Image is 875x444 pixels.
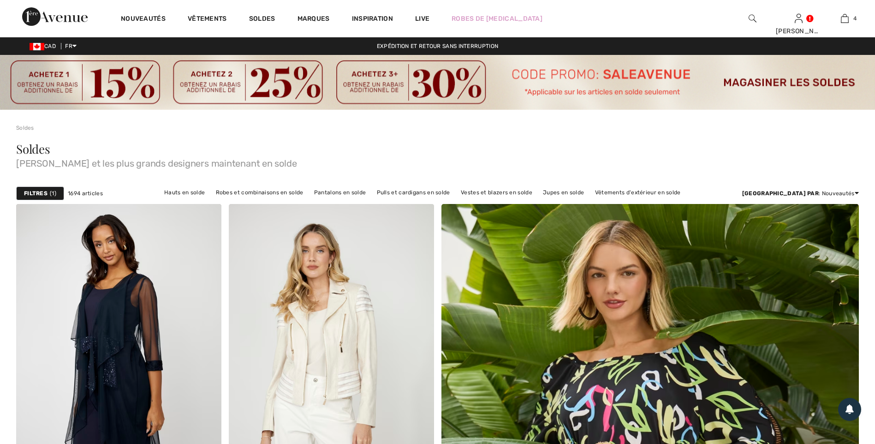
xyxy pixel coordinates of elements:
a: Vêtements [188,15,227,24]
a: Pulls et cardigans en solde [372,186,455,198]
a: Jupes en solde [538,186,589,198]
span: 1 [50,189,56,198]
img: recherche [749,13,756,24]
span: Inspiration [352,15,393,24]
a: Pantalons en solde [310,186,370,198]
a: Marques [298,15,330,24]
div: : Nouveautés [742,189,859,198]
span: FR [65,43,77,49]
strong: [GEOGRAPHIC_DATA] par [742,190,819,197]
span: Soldes [16,141,50,157]
span: CAD [30,43,60,49]
img: Canadian Dollar [30,43,44,50]
a: Soldes [249,15,275,24]
a: Soldes [16,125,34,131]
a: Vestes et blazers en solde [456,186,537,198]
a: Hauts en solde [160,186,209,198]
span: 4 [853,14,857,23]
span: [PERSON_NAME] et les plus grands designers maintenant en solde [16,155,859,168]
a: 4 [822,13,867,24]
a: Nouveautés [121,15,166,24]
div: [PERSON_NAME] [776,26,821,36]
span: 1694 articles [68,189,103,198]
a: Robes et combinaisons en solde [211,186,308,198]
img: 1ère Avenue [22,7,88,26]
a: Robes de [MEDICAL_DATA] [452,14,542,24]
img: Mon panier [841,13,849,24]
strong: Filtres [24,189,48,198]
a: Live [415,14,429,24]
a: Vêtements d'extérieur en solde [590,186,685,198]
img: Mes infos [795,13,803,24]
a: Se connecter [795,14,803,23]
